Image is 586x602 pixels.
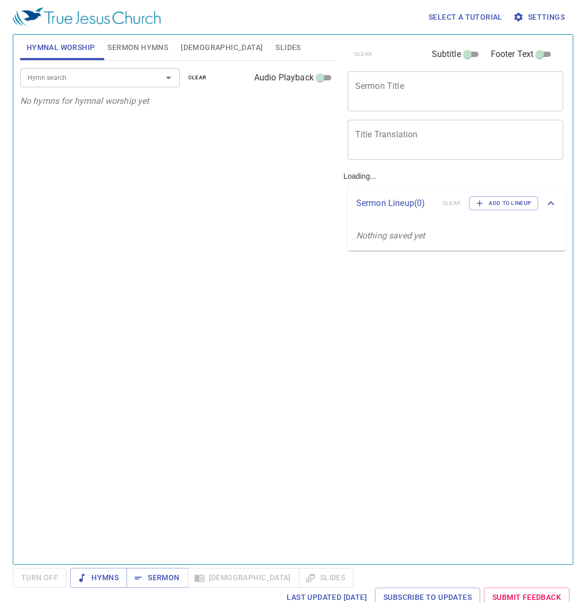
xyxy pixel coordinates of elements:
[515,11,565,24] span: Settings
[70,568,127,588] button: Hymns
[339,30,570,560] div: Loading...
[356,230,425,241] i: Nothing saved yet
[135,571,179,584] span: Sermon
[20,96,149,106] i: No hymns for hymnal worship yet
[424,7,507,27] button: Select a tutorial
[161,70,176,85] button: Open
[476,199,531,208] span: Add to Lineup
[188,73,207,83] span: clear
[356,197,434,210] p: Sermon Lineup ( 0 )
[511,7,569,27] button: Settings
[127,568,188,588] button: Sermon
[469,196,538,210] button: Add to Lineup
[13,7,161,27] img: True Jesus Church
[107,41,168,54] span: Sermon Hymns
[181,41,263,54] span: [DEMOGRAPHIC_DATA]
[348,186,566,221] div: Sermon Lineup(0)clearAdd to Lineup
[182,71,213,84] button: clear
[79,571,119,584] span: Hymns
[254,71,314,84] span: Audio Playback
[432,48,461,61] span: Subtitle
[27,41,95,54] span: Hymnal Worship
[429,11,503,24] span: Select a tutorial
[491,48,534,61] span: Footer Text
[275,41,300,54] span: Slides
